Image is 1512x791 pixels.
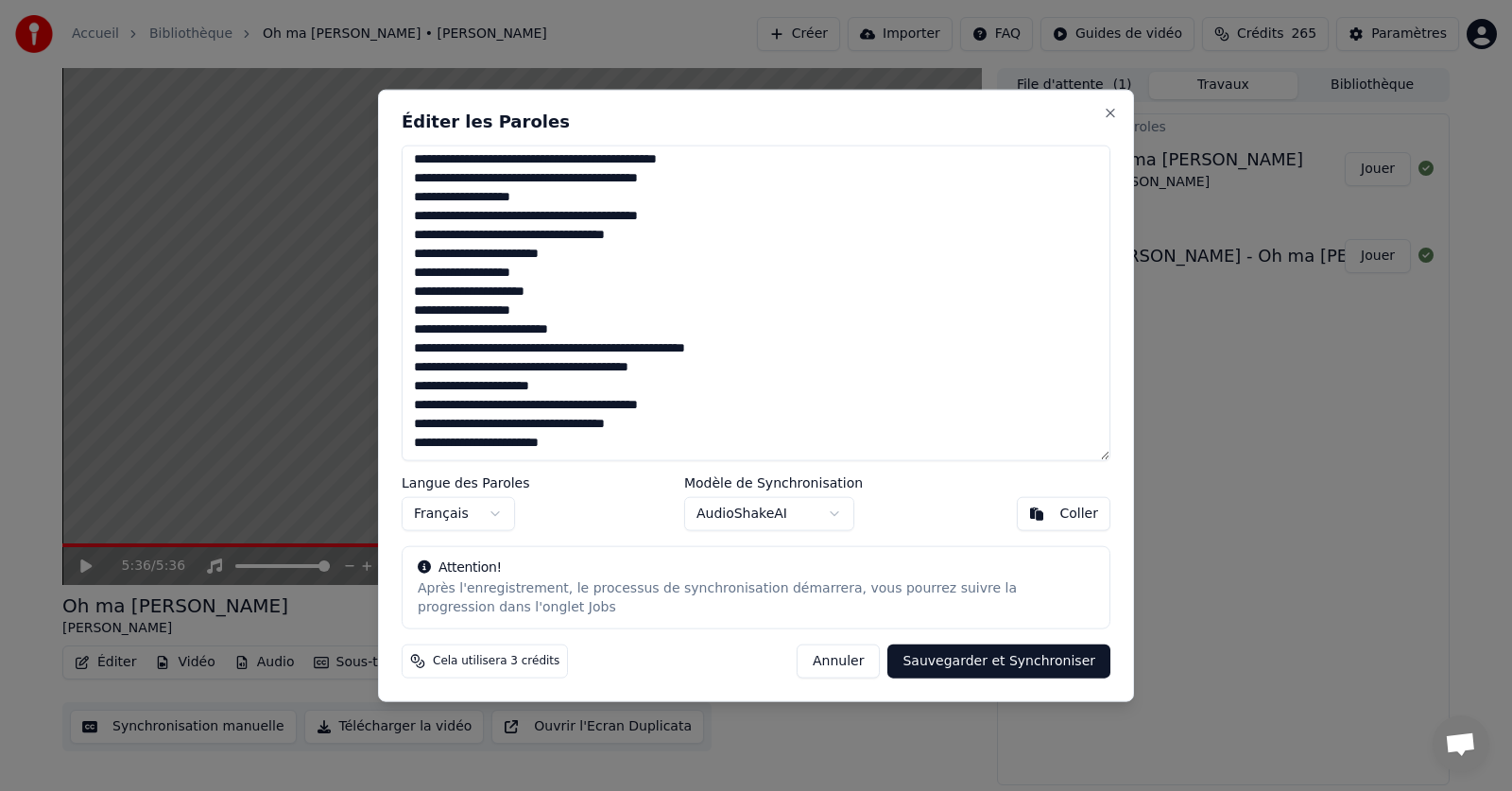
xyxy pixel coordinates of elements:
div: Coller [1059,505,1098,524]
div: Après l'enregistrement, le processus de synchronisation démarrera, vous pourrez suivre la progres... [418,579,1094,617]
div: Attention! [418,559,1094,577]
button: Annuler [797,645,880,679]
h2: Éditer les Paroles [402,112,1110,129]
button: Sauvegarder et Synchroniser [887,645,1110,679]
span: Cela utilisera 3 crédits [433,654,559,669]
button: Coller [1017,497,1110,531]
label: Modèle de Synchronisation [684,476,863,490]
label: Langue des Paroles [402,476,530,490]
